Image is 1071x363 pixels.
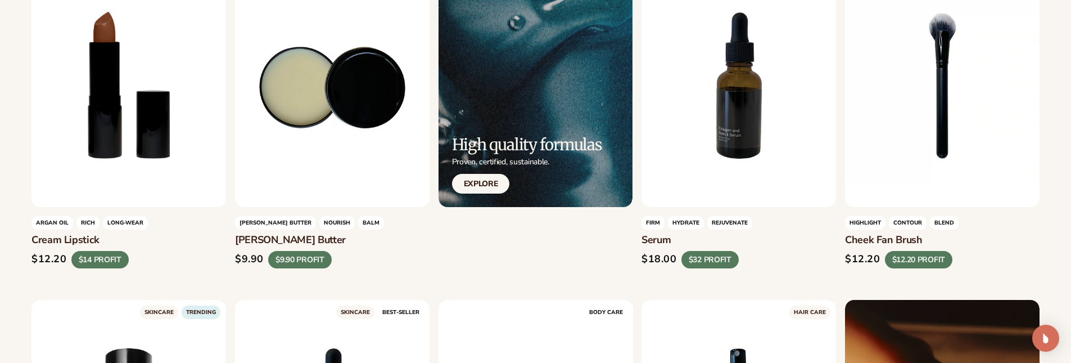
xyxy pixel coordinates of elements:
[235,254,264,266] div: $9.90
[845,234,1040,247] h3: Cheek fan brush
[76,216,100,230] span: rich
[885,251,953,268] div: $12.20 PROFIT
[235,234,430,247] h3: [PERSON_NAME] butter
[71,251,129,268] div: $14 PROFIT
[845,254,880,266] div: $12.20
[707,216,752,230] span: rejuvenate
[235,216,316,230] span: [PERSON_NAME] butter
[668,216,704,230] span: HYDRATE
[641,254,677,266] div: $18.00
[930,216,959,230] span: blend
[1032,325,1059,352] div: Open Intercom Messenger
[641,216,665,230] span: firm
[889,216,927,230] span: contour
[452,174,510,194] a: Explore
[681,251,739,268] div: $32 PROFIT
[452,136,602,154] h2: High quality formulas
[31,254,67,266] div: $12.20
[358,216,384,230] span: balm
[452,157,602,167] p: Proven, certified, sustainable.
[103,216,148,230] span: LONG-WEAR
[845,216,885,230] span: highlight
[319,216,355,230] span: nourish
[31,234,226,247] h3: Cream Lipstick
[31,216,73,230] span: Argan oil
[641,234,836,247] h3: Serum
[268,251,332,268] div: $9.90 PROFIT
